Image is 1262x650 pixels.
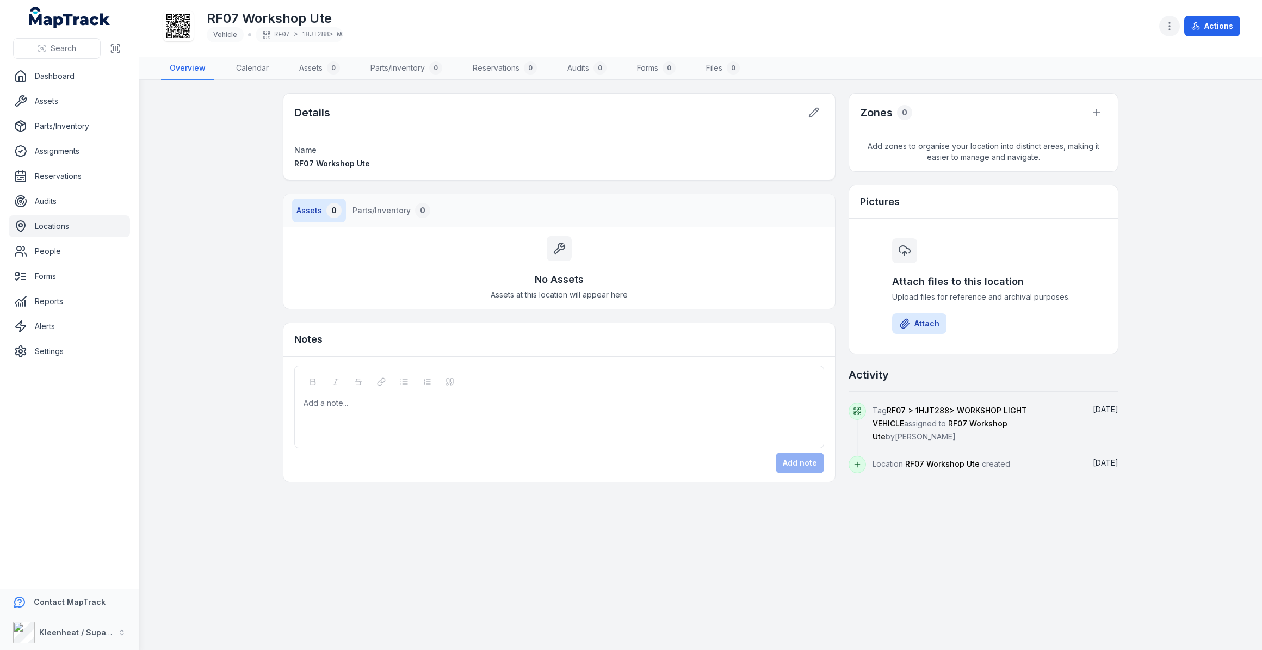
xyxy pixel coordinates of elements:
[9,290,130,312] a: Reports
[294,159,370,168] span: RF07 Workshop Ute
[348,199,435,222] button: Parts/Inventory0
[161,57,214,80] a: Overview
[34,597,106,606] strong: Contact MapTrack
[1093,458,1118,467] time: 11/10/2024, 10:52:17 am
[9,90,130,112] a: Assets
[849,132,1118,171] span: Add zones to organise your location into distinct areas, making it easier to manage and navigate.
[51,43,76,54] span: Search
[873,406,1027,441] span: Tag assigned to by [PERSON_NAME]
[892,292,1075,302] span: Upload files for reference and archival purposes.
[1093,405,1118,414] span: [DATE]
[294,332,323,347] h3: Notes
[860,194,900,209] h3: Pictures
[524,61,537,75] div: 0
[727,61,740,75] div: 0
[873,406,1027,428] span: RF07 > 1HJT288> WORKSHOP LIGHT VEHICLE
[9,65,130,87] a: Dashboard
[227,57,277,80] a: Calendar
[593,61,607,75] div: 0
[415,203,430,218] div: 0
[9,315,130,337] a: Alerts
[9,265,130,287] a: Forms
[892,313,946,334] button: Attach
[1093,405,1118,414] time: 22/09/2025, 3:36:38 pm
[9,341,130,362] a: Settings
[327,61,340,75] div: 0
[892,274,1075,289] h3: Attach files to this location
[290,57,349,80] a: Assets0
[362,57,451,80] a: Parts/Inventory0
[39,628,120,637] strong: Kleenheat / Supagas
[9,215,130,237] a: Locations
[663,61,676,75] div: 0
[860,105,893,120] h2: Zones
[9,190,130,212] a: Audits
[697,57,748,80] a: Files0
[207,27,244,42] div: Vehicle
[9,115,130,137] a: Parts/Inventory
[849,367,889,382] h2: Activity
[905,459,980,468] span: RF07 Workshop Ute
[897,105,912,120] div: 0
[9,140,130,162] a: Assignments
[207,10,343,27] h1: RF07 Workshop Ute
[9,240,130,262] a: People
[13,38,101,59] button: Search
[326,203,342,218] div: 0
[29,7,110,28] a: MapTrack
[464,57,546,80] a: Reservations0
[292,199,346,222] button: Assets0
[873,459,1010,468] span: Location created
[294,145,317,154] span: Name
[294,105,330,120] h2: Details
[491,289,628,300] span: Assets at this location will appear here
[535,272,584,287] h3: No Assets
[1184,16,1240,36] button: Actions
[429,61,442,75] div: 0
[9,165,130,187] a: Reservations
[256,27,343,42] div: RF07 > 1HJT288> WORKSHOP LIGHT VEHICLE
[628,57,684,80] a: Forms0
[1093,458,1118,467] span: [DATE]
[559,57,615,80] a: Audits0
